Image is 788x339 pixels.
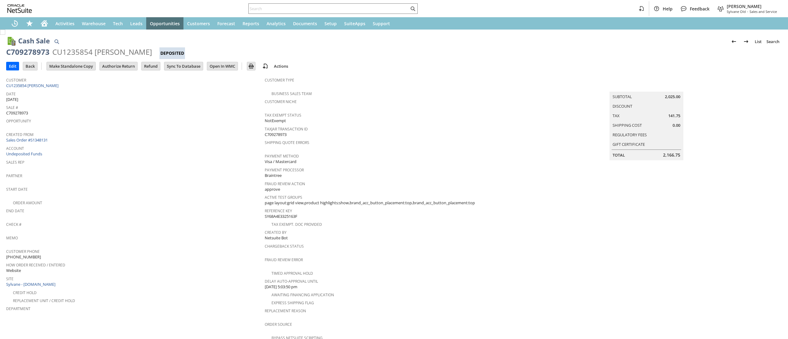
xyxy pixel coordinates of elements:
[6,62,19,70] input: Edit
[52,17,78,30] a: Activities
[752,37,764,46] a: List
[159,47,185,59] div: Deposited
[52,47,152,57] div: CU1235854 [PERSON_NAME]
[668,113,680,119] span: 141.75
[265,126,308,132] a: TaxJar Transaction ID
[265,159,296,165] span: Visa / Mastercard
[271,63,291,69] a: Actions
[6,268,21,273] span: Website
[26,20,33,27] svg: Shortcuts
[207,62,238,70] input: Open In WMC
[271,271,313,276] a: Timed Approval Hold
[289,17,321,30] a: Documents
[265,113,301,118] a: Tax Exempt Status
[6,47,50,57] div: C709278973
[690,6,710,12] span: Feedback
[663,152,680,158] span: 2,166.75
[41,20,48,27] svg: Home
[265,308,306,313] a: Replacement reason
[6,173,22,178] a: Partner
[265,140,309,145] a: Shipping Quote Errors
[324,21,337,26] span: Setup
[146,17,183,30] a: Opportunities
[613,132,647,138] a: Regulatory Fees
[6,132,34,137] a: Created From
[55,21,74,26] span: Activities
[6,262,65,268] a: How Order Received / Entered
[6,235,18,241] a: Memo
[130,21,143,26] span: Leads
[373,21,390,26] span: Support
[265,230,287,235] a: Created By
[247,62,255,70] img: Print
[109,17,127,30] a: Tech
[127,17,146,30] a: Leads
[6,254,41,260] span: [PHONE_NUMBER]
[6,276,14,281] a: Site
[13,200,42,205] a: Order Amount
[82,21,106,26] span: Warehouse
[265,195,302,200] a: Active Test Groups
[6,281,57,287] a: Sylvane - [DOMAIN_NAME]
[665,94,680,100] span: 2,025.00
[23,62,37,70] input: Back
[271,292,334,297] a: Awaiting Financing Application
[730,38,738,45] img: Previous
[344,21,365,26] span: SuiteApps
[750,9,777,14] span: Sales and Service
[18,36,50,46] h1: Cash Sale
[673,122,680,128] span: 0.00
[613,94,632,99] a: Subtotal
[613,113,620,118] a: Tax
[243,21,259,26] span: Reports
[150,21,180,26] span: Opportunities
[727,3,777,9] span: [PERSON_NAME]
[6,97,18,102] span: [DATE]
[293,21,317,26] span: Documents
[6,151,42,157] a: Undeposited Funds
[262,62,269,70] img: add-record.svg
[13,290,37,295] a: Credit Hold
[409,5,416,12] svg: Search
[6,118,31,124] a: Opportunity
[11,20,18,27] svg: Recent Records
[6,91,16,97] a: Date
[613,122,642,128] a: Shipping Cost
[742,38,750,45] img: Next
[265,257,303,262] a: Fraud Review Error
[663,6,673,12] span: Help
[7,17,22,30] a: Recent Records
[6,208,24,213] a: End Date
[271,222,322,227] a: Tax Exempt. Doc Provided
[113,21,123,26] span: Tech
[164,62,203,70] input: Sync To Database
[265,186,280,192] span: approve
[6,105,18,110] a: Sale #
[6,78,26,83] a: Customer
[6,249,40,254] a: Customer Phone
[239,17,263,30] a: Reports
[6,110,28,116] span: C709278973
[321,17,340,30] a: Setup
[6,222,22,227] a: Check #
[265,154,299,159] a: Payment Method
[6,187,28,192] a: Start Date
[265,213,297,219] span: SY68A4E3325163F
[78,17,109,30] a: Warehouse
[265,118,286,124] span: NotExempt
[183,17,214,30] a: Customers
[265,132,287,138] span: C709278973
[53,38,60,45] img: Quick Find
[265,244,304,249] a: Chargeback Status
[249,5,409,12] input: Search
[271,91,312,96] a: Business Sales Team
[265,235,288,241] span: Netsuite Bot
[6,306,30,311] a: Department
[47,62,95,70] input: Make Standalone Copy
[613,142,645,147] a: Gift Certificate
[100,62,137,70] input: Authorize Return
[265,208,292,213] a: Reference Key
[187,21,210,26] span: Customers
[369,17,394,30] a: Support
[142,62,160,70] input: Refund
